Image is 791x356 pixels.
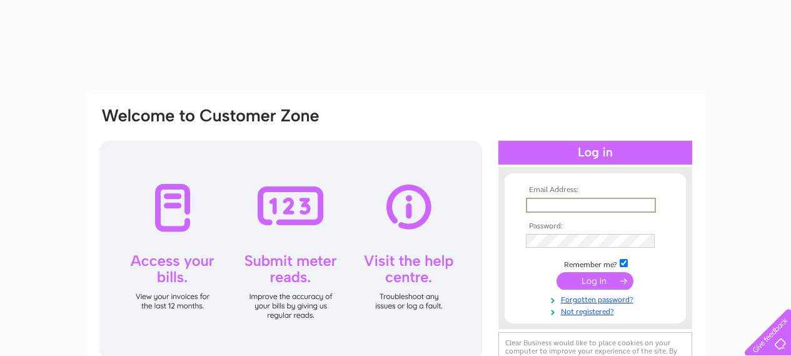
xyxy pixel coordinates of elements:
[523,257,668,270] td: Remember me?
[523,186,668,195] th: Email Address:
[523,222,668,231] th: Password:
[526,305,668,317] a: Not registered?
[557,272,633,290] input: Submit
[526,293,668,305] a: Forgotten password?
